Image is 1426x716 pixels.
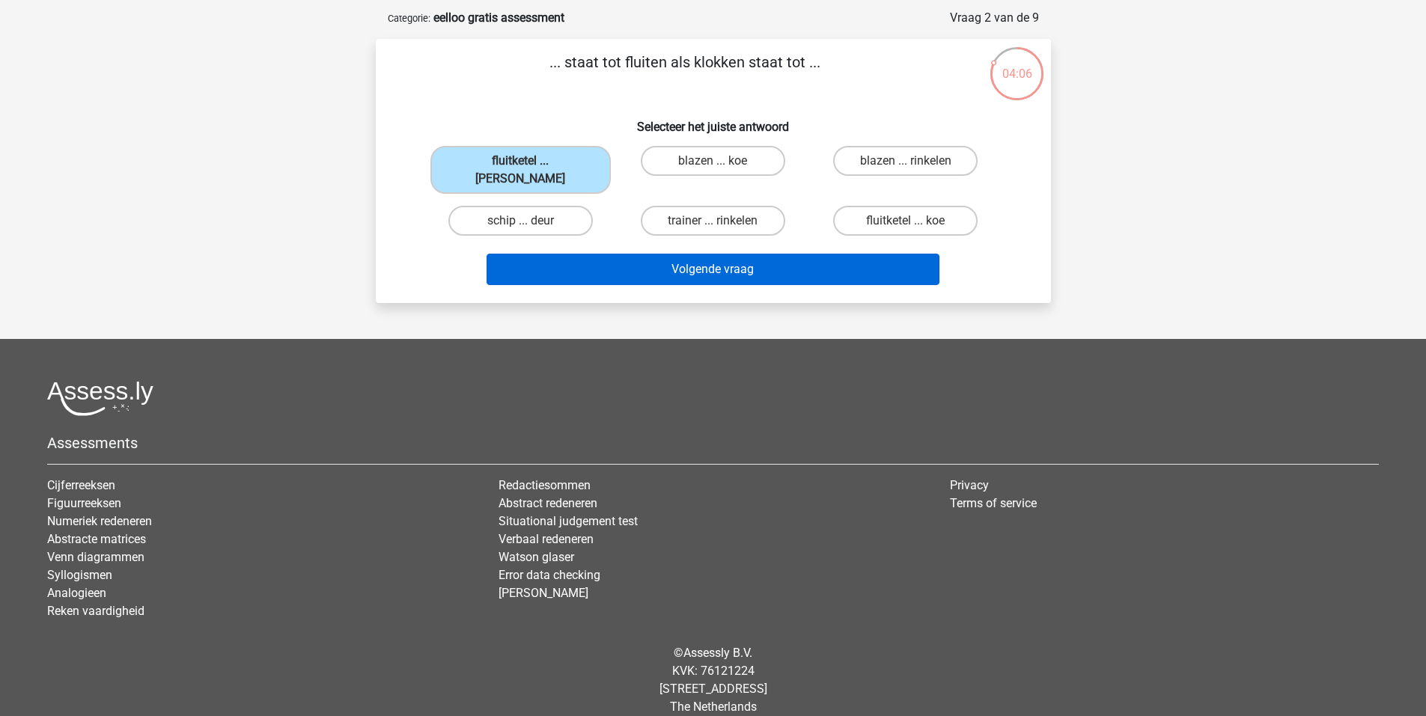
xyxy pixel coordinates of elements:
[950,9,1039,27] div: Vraag 2 van de 9
[989,46,1045,83] div: 04:06
[47,514,152,528] a: Numeriek redeneren
[400,108,1027,134] h6: Selecteer het juiste antwoord
[448,206,593,236] label: schip ... deur
[47,586,106,600] a: Analogieen
[499,550,574,564] a: Watson glaser
[499,496,597,510] a: Abstract redeneren
[47,604,144,618] a: Reken vaardigheid
[499,514,638,528] a: Situational judgement test
[950,496,1037,510] a: Terms of service
[833,146,978,176] label: blazen ... rinkelen
[400,51,971,96] p: ... staat tot fluiten als klokken staat tot ...
[641,206,785,236] label: trainer ... rinkelen
[388,13,430,24] small: Categorie:
[433,10,564,25] strong: eelloo gratis assessment
[499,568,600,582] a: Error data checking
[47,381,153,416] img: Assessly logo
[499,478,591,492] a: Redactiesommen
[47,496,121,510] a: Figuurreeksen
[47,434,1379,452] h5: Assessments
[47,478,115,492] a: Cijferreeksen
[47,568,112,582] a: Syllogismen
[833,206,978,236] label: fluitketel ... koe
[683,646,752,660] a: Assessly B.V.
[47,550,144,564] a: Venn diagrammen
[499,586,588,600] a: [PERSON_NAME]
[430,146,611,194] label: fluitketel ... [PERSON_NAME]
[950,478,989,492] a: Privacy
[641,146,785,176] label: blazen ... koe
[499,532,594,546] a: Verbaal redeneren
[487,254,939,285] button: Volgende vraag
[47,532,146,546] a: Abstracte matrices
